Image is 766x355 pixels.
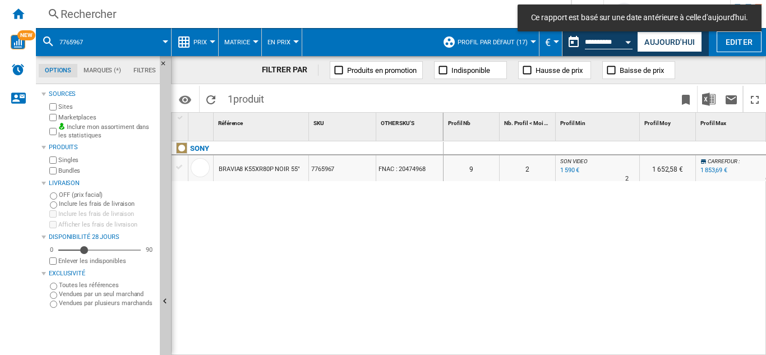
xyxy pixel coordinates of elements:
[50,292,57,299] input: Vendues par un seul marchand
[49,103,57,110] input: Sites
[49,114,57,121] input: Marketplaces
[500,155,555,181] div: 2
[49,221,57,228] input: Afficher les frais de livraison
[562,31,585,53] button: md-calendar
[558,113,639,130] div: Profil Min Sort None
[311,113,376,130] div: SKU Sort None
[50,192,57,200] input: OFF (prix facial)
[11,35,25,49] img: wise-card.svg
[193,39,207,46] span: Prix
[17,30,35,40] span: NEW
[58,245,141,256] md-slider: Disponibilité
[309,155,376,181] div: 7765967
[558,113,639,130] div: Sort None
[536,66,583,75] span: Hausse de prix
[702,93,716,106] img: excel-24x24.png
[191,113,213,130] div: Sort None
[49,90,155,99] div: Sources
[518,61,591,79] button: Hausse de prix
[642,113,695,130] div: Sort None
[177,28,213,56] div: Prix
[58,210,155,218] label: Inclure les frais de livraison
[376,155,443,181] div: FNAC : 20474968
[49,269,155,278] div: Exclusivité
[49,257,57,265] input: Afficher les frais de livraison
[698,86,720,112] button: Télécharger au format Excel
[267,28,296,56] button: En Prix
[528,12,751,24] span: Ce rapport est basé sur une date antérieure à celle d'aujourd'hui.
[200,86,222,112] button: Recharger
[446,113,499,130] div: Profil Nb Sort None
[58,257,155,265] label: Enlever les indisponibles
[699,165,727,176] div: Mise à jour : mardi 30 septembre 2025 02:00
[644,120,671,126] span: Profil Moy
[216,113,308,130] div: Référence Sort None
[602,61,675,79] button: Baisse de prix
[174,89,196,109] button: Options
[59,28,94,56] button: 7765967
[49,125,57,139] input: Inclure mon assortiment dans les statistiques
[218,120,243,126] span: Référence
[49,233,155,242] div: Disponibilité 28 Jours
[49,179,155,188] div: Livraison
[127,64,162,77] md-tab-item: Filtres
[58,123,65,130] img: mysite-bg-18x18.png
[77,64,127,77] md-tab-item: Marques (*)
[444,155,499,181] div: 9
[458,39,528,46] span: Profil par défaut (17)
[739,158,740,164] span: :
[267,39,290,46] span: En Prix
[502,113,555,130] div: Nb. Profil < Moi Sort None
[222,86,270,109] span: 1
[642,113,695,130] div: Profil Moy Sort None
[58,113,155,122] label: Marketplaces
[458,28,533,56] button: Profil par défaut (17)
[59,281,155,289] label: Toutes les références
[49,143,155,152] div: Produits
[744,86,766,112] button: Plein écran
[49,167,57,174] input: Bundles
[59,200,155,208] label: Inclure les frais de livraison
[330,61,423,79] button: Produits en promotion
[545,28,556,56] button: €
[502,113,555,130] div: Sort None
[143,246,155,254] div: 90
[58,103,155,111] label: Sites
[545,36,551,48] span: €
[560,120,585,126] span: Profil Min
[224,28,256,56] button: Matrice
[49,156,57,164] input: Singles
[59,191,155,199] label: OFF (prix facial)
[700,120,726,126] span: Profil Max
[219,156,300,182] div: BRAVIA8 K55XR80P NOIR 55"
[347,66,417,75] span: Produits en promotion
[442,28,533,56] div: Profil par défaut (17)
[446,113,499,130] div: Sort None
[708,158,737,164] span: CARREFOUR
[58,167,155,175] label: Bundles
[379,113,443,130] div: OTHER SKU'S Sort None
[379,113,443,130] div: Sort None
[640,155,695,181] div: 1 652,58 €
[637,31,702,52] button: Aujourd'hui
[50,201,57,209] input: Inclure les frais de livraison
[47,246,56,254] div: 0
[675,86,697,112] button: Créer un favoris
[58,156,155,164] label: Singles
[59,39,83,46] span: 7765967
[619,30,639,50] button: Open calendar
[448,120,470,126] span: Profil Nb
[58,220,155,229] label: Afficher les frais de livraison
[193,28,213,56] button: Prix
[311,113,376,130] div: Sort None
[313,120,324,126] span: SKU
[49,210,57,218] input: Inclure les frais de livraison
[504,120,543,126] span: Nb. Profil < Moi
[61,6,542,22] div: Rechercher
[262,64,319,76] div: FILTRER PAR
[39,64,77,77] md-tab-item: Options
[539,28,562,56] md-menu: Currency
